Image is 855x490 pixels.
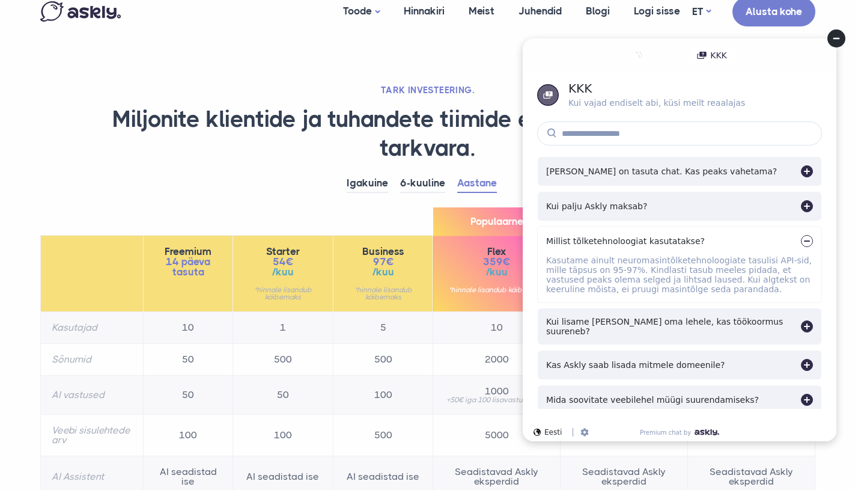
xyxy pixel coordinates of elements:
[233,376,333,415] td: 50
[692,3,711,20] a: ET
[444,396,549,403] small: +50€ iga 100 lisavastuse eest
[244,267,322,277] span: /kuu
[400,174,445,193] a: 6-kuuline
[333,312,433,344] td: 5
[333,415,433,456] td: 500
[233,415,333,456] td: 100
[40,415,143,456] th: Veebi sisulehtede arv
[143,415,233,456] td: 100
[344,257,422,267] span: 97€
[40,1,121,22] img: Askly
[433,344,561,376] td: 2000
[244,247,322,257] span: Starter
[344,286,422,301] small: *hinnale lisandub käibemaks
[333,344,433,376] td: 500
[40,312,143,344] th: Kasutajad
[444,387,549,396] span: 1000
[513,29,846,451] iframe: Askly chat
[233,312,333,344] td: 1
[444,267,549,277] span: /kuu
[444,247,549,257] span: Flex
[344,267,422,277] span: /kuu
[347,174,388,193] a: Igakuine
[233,344,333,376] td: 500
[143,376,233,415] td: 50
[433,415,561,456] td: 5000
[433,207,560,236] span: Populaarne
[244,257,322,267] span: 54€
[244,286,322,301] small: *hinnale lisandub käibemaks
[457,174,497,193] a: Aastane
[444,286,549,293] small: *hinnale lisandub käibemaks
[433,312,561,344] td: 10
[143,344,233,376] td: 50
[143,312,233,344] td: 10
[154,247,222,257] span: Freemium
[444,257,549,267] span: 359€
[40,376,143,415] th: AI vastused
[40,84,815,96] h2: TARK INVESTEERING.
[344,247,422,257] span: Business
[333,376,433,415] td: 100
[40,344,143,376] th: Sõnumid
[40,105,815,162] h1: Miljonite klientide ja tuhandete tiimide eelistatuim klienditoe tarkvara.
[154,257,222,277] span: 14 päeva tasuta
